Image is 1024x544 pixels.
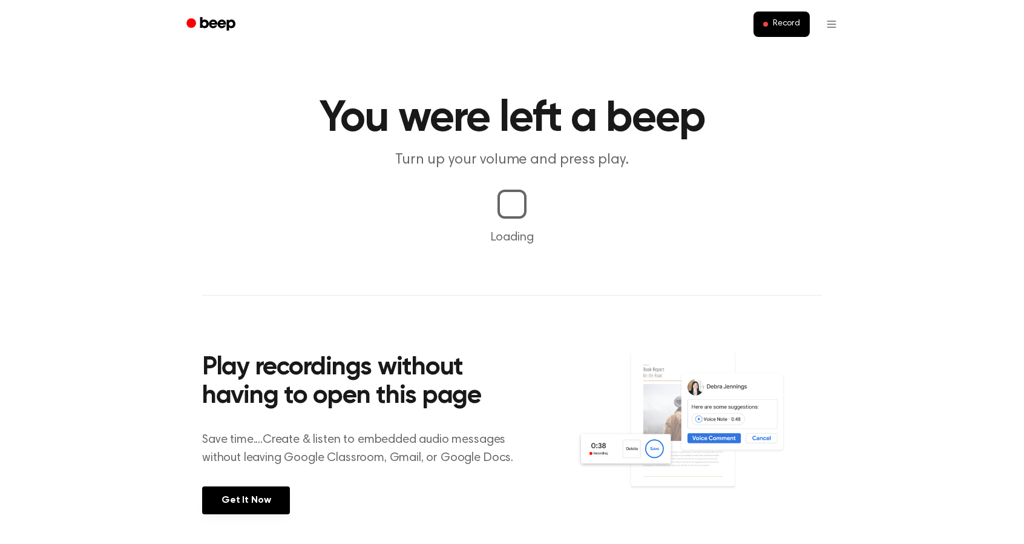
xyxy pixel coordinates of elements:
img: Voice Comments on Docs and Recording Widget [577,350,822,513]
button: Open menu [817,10,846,39]
span: Record [773,19,800,30]
p: Turn up your volume and press play. [280,150,744,170]
button: Record [753,12,810,37]
a: Get It Now [202,486,290,514]
h1: You were left a beep [202,97,822,141]
p: Save time....Create & listen to embedded audio messages without leaving Google Classroom, Gmail, ... [202,431,528,467]
a: Beep [178,13,246,36]
h2: Play recordings without having to open this page [202,354,528,411]
p: Loading [15,228,1009,247]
